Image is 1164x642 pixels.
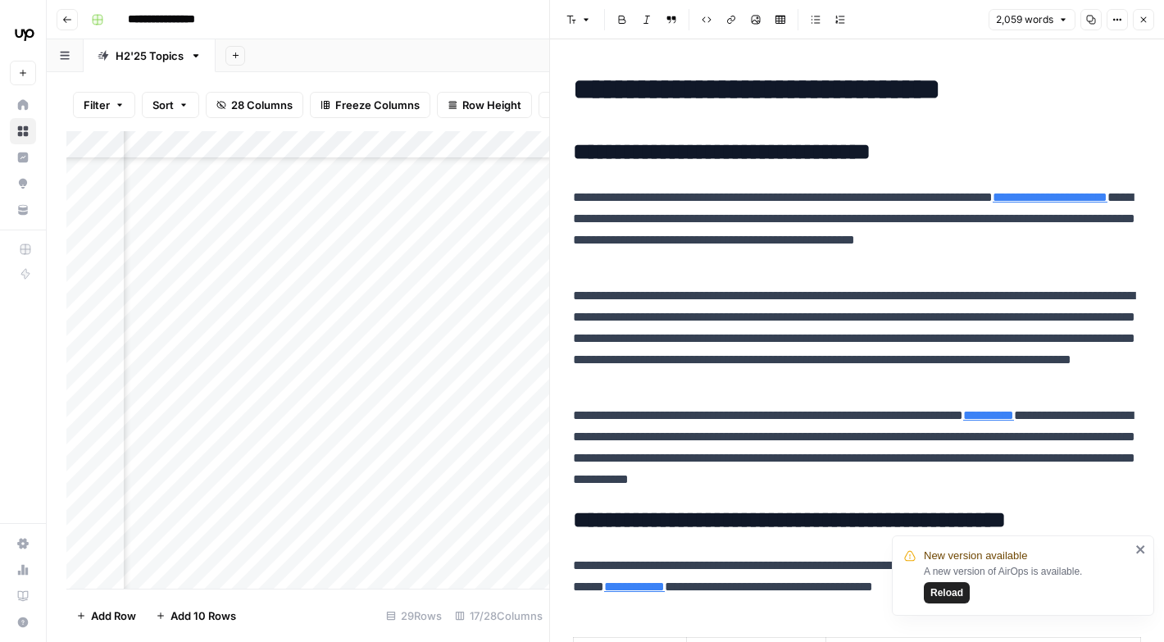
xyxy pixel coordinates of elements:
[989,9,1075,30] button: 2,059 words
[91,608,136,624] span: Add Row
[1135,543,1147,556] button: close
[10,171,36,197] a: Opportunities
[448,603,549,629] div: 17/28 Columns
[924,564,1130,603] div: A new version of AirOps is available.
[924,582,970,603] button: Reload
[437,92,532,118] button: Row Height
[146,603,246,629] button: Add 10 Rows
[310,92,430,118] button: Freeze Columns
[10,197,36,223] a: Your Data
[152,97,174,113] span: Sort
[10,19,39,48] img: Upwork Logo
[231,97,293,113] span: 28 Columns
[380,603,448,629] div: 29 Rows
[84,39,216,72] a: H2'25 Topics
[924,548,1027,564] span: New version available
[335,97,420,113] span: Freeze Columns
[66,603,146,629] button: Add Row
[116,48,184,64] div: H2'25 Topics
[996,12,1053,27] span: 2,059 words
[10,557,36,583] a: Usage
[10,118,36,144] a: Browse
[10,609,36,635] button: Help + Support
[10,530,36,557] a: Settings
[10,144,36,171] a: Insights
[171,608,236,624] span: Add 10 Rows
[10,92,36,118] a: Home
[73,92,135,118] button: Filter
[84,97,110,113] span: Filter
[10,13,36,54] button: Workspace: Upwork
[462,97,521,113] span: Row Height
[930,585,963,600] span: Reload
[10,583,36,609] a: Learning Hub
[206,92,303,118] button: 28 Columns
[142,92,199,118] button: Sort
